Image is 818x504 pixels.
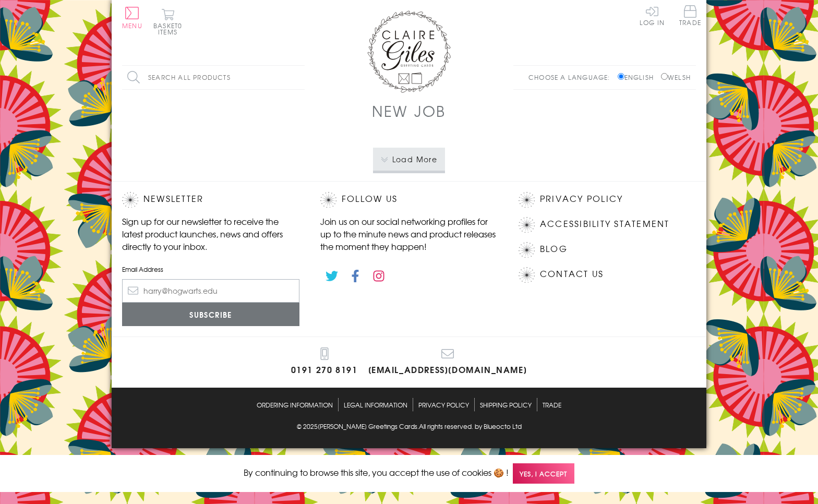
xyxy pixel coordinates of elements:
a: Trade [543,398,561,411]
input: Welsh [661,73,668,80]
span: Menu [122,21,142,30]
p: Choose a language: [528,73,616,82]
input: harry@hogwarts.edu [122,279,299,303]
input: Subscribe [122,303,299,326]
a: by Blueocto Ltd [475,422,522,433]
a: Shipping Policy [480,398,532,411]
a: Contact Us [540,267,604,281]
span: Trade [679,5,701,26]
p: Join us on our social networking profiles for up to the minute news and product releases the mome... [320,215,498,253]
a: Ordering Information [257,398,333,411]
a: Privacy Policy [540,192,623,206]
label: Welsh [661,73,691,82]
a: 0191 270 8191 [291,347,358,377]
span: Yes, I accept [513,463,574,484]
input: Search [294,66,305,89]
span: All rights reserved. [419,422,473,431]
a: Privacy Policy [418,398,469,411]
button: Menu [122,7,142,29]
label: Email Address [122,265,299,274]
h1: New Job [372,100,446,122]
img: Claire Giles Greetings Cards [367,10,451,93]
a: Blog [540,242,568,256]
a: [PERSON_NAME] Greetings Cards [318,422,417,433]
p: Sign up for our newsletter to receive the latest product launches, news and offers directly to yo... [122,215,299,253]
a: [EMAIL_ADDRESS][DOMAIN_NAME] [368,347,527,377]
a: Trade [679,5,701,28]
button: Load More [373,148,446,171]
a: Log In [640,5,665,26]
input: English [618,73,624,80]
h2: Follow Us [320,192,498,208]
label: English [618,73,659,82]
a: Accessibility Statement [540,217,670,231]
h2: Newsletter [122,192,299,208]
p: © 2025 . [122,422,696,431]
span: 0 items [158,21,182,37]
a: Legal Information [344,398,407,411]
input: Search all products [122,66,305,89]
button: Basket0 items [153,8,182,35]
